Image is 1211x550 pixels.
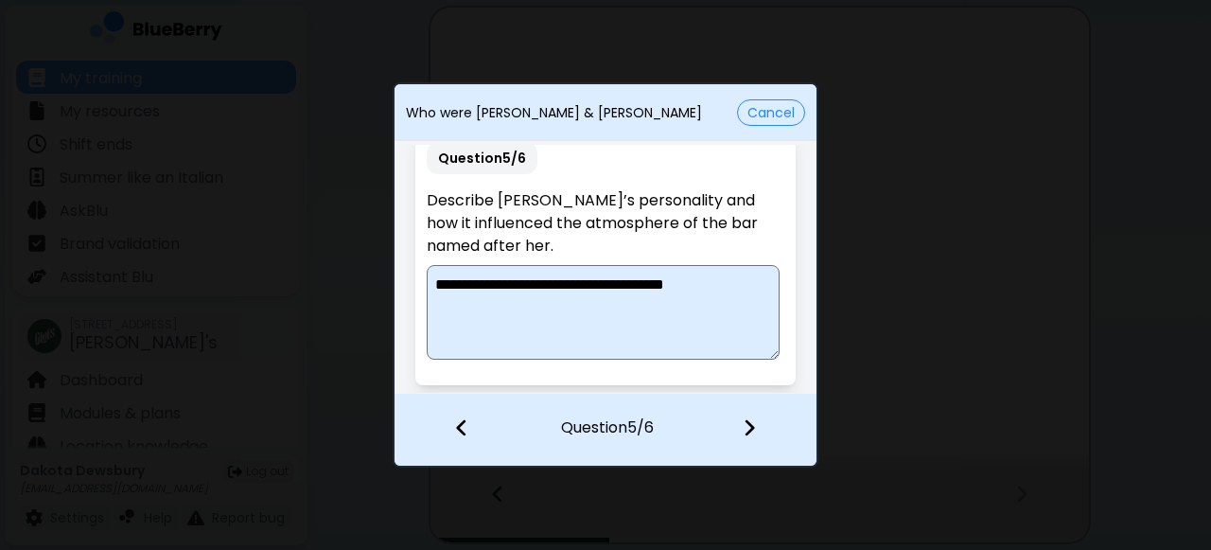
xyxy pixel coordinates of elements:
p: Question 5 / 6 [561,394,654,439]
button: Cancel [737,99,805,126]
p: Describe [PERSON_NAME]’s personality and how it influenced the atmosphere of the bar named after ... [427,189,783,257]
p: Question 5 / 6 [427,142,537,174]
img: file icon [743,417,756,438]
p: Who were [PERSON_NAME] & [PERSON_NAME] [406,104,702,121]
img: file icon [455,417,468,438]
